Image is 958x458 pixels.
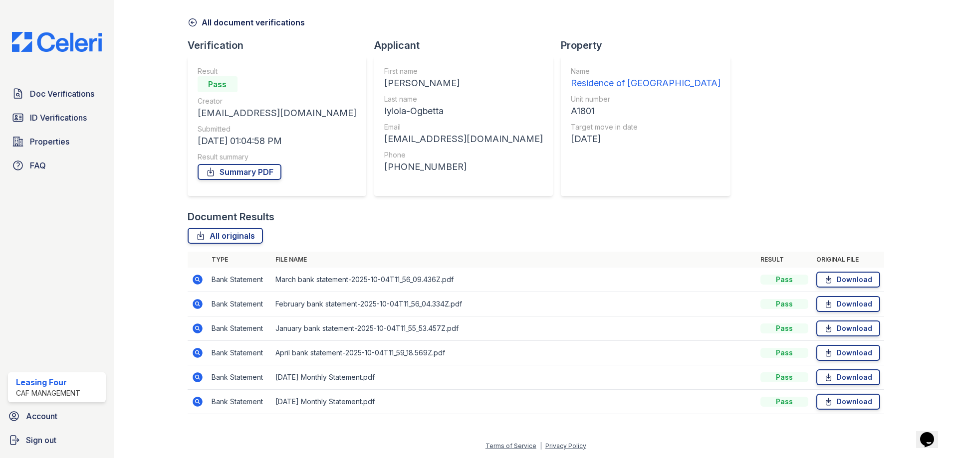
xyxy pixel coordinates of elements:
div: Pass [760,275,808,285]
a: Download [816,394,880,410]
div: Result [198,66,356,76]
div: Email [384,122,543,132]
a: Download [816,296,880,312]
td: Bank Statement [208,268,271,292]
div: [DATE] [571,132,720,146]
div: [DATE] 01:04:58 PM [198,134,356,148]
img: CE_Logo_Blue-a8612792a0a2168367f1c8372b55b34899dd931a85d93a1a3d3e32e68fde9ad4.png [4,32,110,52]
td: Bank Statement [208,390,271,414]
td: Bank Statement [208,365,271,390]
div: Pass [760,299,808,309]
span: ID Verifications [30,112,87,124]
span: Doc Verifications [30,88,94,100]
div: Phone [384,150,543,160]
div: Pass [198,76,238,92]
div: Document Results [188,210,274,224]
a: ID Verifications [8,108,106,128]
a: Terms of Service [485,442,536,450]
a: Account [4,406,110,426]
div: Leasing Four [16,376,80,388]
div: First name [384,66,543,76]
span: FAQ [30,159,46,171]
a: Download [816,320,880,336]
div: Verification [188,38,374,52]
a: Doc Verifications [8,84,106,104]
th: File name [271,252,756,268]
div: Name [571,66,720,76]
div: Property [561,38,738,52]
a: All document verifications [188,16,305,28]
div: Creator [198,96,356,106]
div: Pass [760,323,808,333]
td: February bank statement-2025-10-04T11_56_04.334Z.pdf [271,292,756,316]
div: Pass [760,348,808,358]
div: [PHONE_NUMBER] [384,160,543,174]
div: Applicant [374,38,561,52]
a: Download [816,272,880,288]
span: Account [26,410,57,422]
div: A1801 [571,104,720,118]
div: Target move in date [571,122,720,132]
th: Type [208,252,271,268]
a: FAQ [8,155,106,175]
td: Bank Statement [208,292,271,316]
span: Sign out [26,434,56,446]
td: April bank statement-2025-10-04T11_59_18.569Z.pdf [271,341,756,365]
td: Bank Statement [208,341,271,365]
div: Result summary [198,152,356,162]
a: Privacy Policy [545,442,586,450]
a: Summary PDF [198,164,281,180]
a: Download [816,345,880,361]
a: Sign out [4,430,110,450]
div: Unit number [571,94,720,104]
div: Last name [384,94,543,104]
a: Name Residence of [GEOGRAPHIC_DATA] [571,66,720,90]
th: Result [756,252,812,268]
td: January bank statement-2025-10-04T11_55_53.457Z.pdf [271,316,756,341]
td: Bank Statement [208,316,271,341]
div: Pass [760,372,808,382]
div: Submitted [198,124,356,134]
td: March bank statement-2025-10-04T11_56_09.436Z.pdf [271,268,756,292]
div: [EMAIL_ADDRESS][DOMAIN_NAME] [198,106,356,120]
a: All originals [188,228,263,244]
div: Residence of [GEOGRAPHIC_DATA] [571,76,720,90]
div: CAF Management [16,388,80,398]
a: Download [816,369,880,385]
td: [DATE] Monthly Statement.pdf [271,365,756,390]
td: [DATE] Monthly Statement.pdf [271,390,756,414]
div: Iyiola-Ogbetta [384,104,543,118]
div: [PERSON_NAME] [384,76,543,90]
div: | [540,442,542,450]
div: Pass [760,397,808,407]
th: Original file [812,252,884,268]
iframe: chat widget [916,418,948,448]
a: Properties [8,132,106,152]
span: Properties [30,136,69,148]
div: [EMAIL_ADDRESS][DOMAIN_NAME] [384,132,543,146]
